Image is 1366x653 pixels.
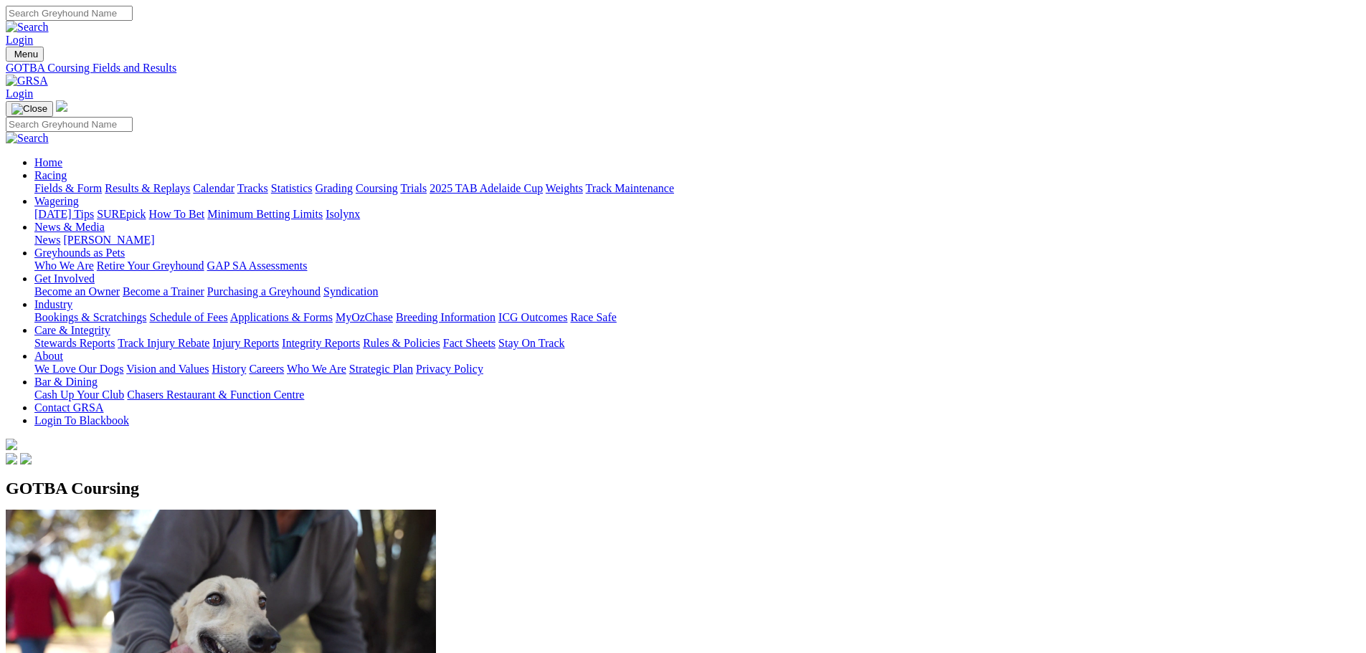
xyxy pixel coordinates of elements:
a: How To Bet [149,208,205,220]
img: GRSA [6,75,48,87]
a: Who We Are [287,363,346,375]
a: Injury Reports [212,337,279,349]
input: Search [6,6,133,21]
img: logo-grsa-white.png [6,439,17,450]
a: SUREpick [97,208,146,220]
a: MyOzChase [336,311,393,323]
a: Rules & Policies [363,337,440,349]
a: Applications & Forms [230,311,333,323]
a: Wagering [34,195,79,207]
a: Become a Trainer [123,285,204,297]
div: Bar & Dining [34,389,1360,401]
a: GOTBA Coursing Fields and Results [6,62,1360,75]
a: Syndication [323,285,378,297]
a: Stay On Track [498,337,564,349]
img: Search [6,21,49,34]
a: [DATE] Tips [34,208,94,220]
span: Menu [14,49,38,59]
a: ICG Outcomes [498,311,567,323]
a: 2025 TAB Adelaide Cup [430,182,543,194]
a: Purchasing a Greyhound [207,285,321,297]
a: Become an Owner [34,285,120,297]
div: About [34,363,1360,376]
a: Trials [400,182,427,194]
a: Coursing [356,182,398,194]
a: Isolynx [326,208,360,220]
a: Login To Blackbook [34,414,129,426]
a: Stewards Reports [34,337,115,349]
div: Industry [34,311,1360,324]
a: Strategic Plan [349,363,413,375]
button: Toggle navigation [6,101,53,117]
a: Cash Up Your Club [34,389,124,401]
a: Track Injury Rebate [118,337,209,349]
div: Greyhounds as Pets [34,259,1360,272]
a: Tracks [237,182,268,194]
a: Contact GRSA [34,401,103,414]
a: Track Maintenance [586,182,674,194]
img: facebook.svg [6,453,17,464]
div: Racing [34,182,1360,195]
div: Care & Integrity [34,337,1360,350]
a: Home [34,156,62,168]
a: Weights [546,182,583,194]
img: logo-grsa-white.png [56,100,67,112]
img: Search [6,132,49,145]
a: Greyhounds as Pets [34,247,125,259]
button: Toggle navigation [6,47,44,62]
a: Integrity Reports [282,337,360,349]
a: News & Media [34,221,105,233]
a: Breeding Information [396,311,495,323]
a: Vision and Values [126,363,209,375]
span: GOTBA Coursing [6,479,139,497]
a: Race Safe [570,311,616,323]
a: Minimum Betting Limits [207,208,323,220]
a: Fields & Form [34,182,102,194]
a: Careers [249,363,284,375]
div: News & Media [34,234,1360,247]
a: Schedule of Fees [149,311,227,323]
a: Fact Sheets [443,337,495,349]
a: Login [6,34,33,46]
a: About [34,350,63,362]
a: History [212,363,246,375]
a: Racing [34,169,67,181]
a: Industry [34,298,72,310]
a: Privacy Policy [416,363,483,375]
div: Wagering [34,208,1360,221]
a: [PERSON_NAME] [63,234,154,246]
a: GAP SA Assessments [207,259,308,272]
a: Retire Your Greyhound [97,259,204,272]
a: Chasers Restaurant & Function Centre [127,389,304,401]
a: We Love Our Dogs [34,363,123,375]
a: Results & Replays [105,182,190,194]
a: Bookings & Scratchings [34,311,146,323]
a: Login [6,87,33,100]
a: Bar & Dining [34,376,98,388]
img: twitter.svg [20,453,32,464]
a: Grading [316,182,353,194]
input: Search [6,117,133,132]
a: Get Involved [34,272,95,285]
div: Get Involved [34,285,1360,298]
a: Calendar [193,182,234,194]
img: Close [11,103,47,115]
a: Who We Are [34,259,94,272]
a: Care & Integrity [34,324,110,336]
a: News [34,234,60,246]
a: Statistics [271,182,313,194]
